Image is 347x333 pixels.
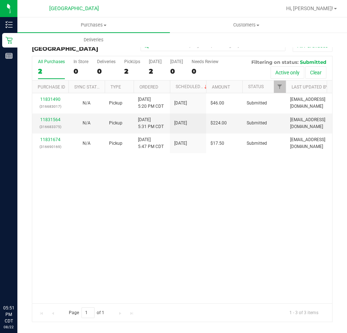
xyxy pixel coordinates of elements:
[176,84,209,89] a: Scheduled
[138,116,164,130] span: [DATE] 5:31 PM CDT
[210,100,224,107] span: $46.00
[40,117,60,122] a: 11831564
[124,59,140,64] div: PickUps
[174,120,187,127] span: [DATE]
[109,140,122,147] span: Pickup
[212,85,230,90] a: Amount
[74,85,102,90] a: Sync Status
[170,67,183,75] div: 0
[83,100,91,107] button: N/A
[40,97,60,102] a: 11831490
[274,81,286,93] a: Filter
[83,141,91,146] span: Not Applicable
[149,59,162,64] div: [DATE]
[192,59,218,64] div: Needs Review
[5,52,13,59] inline-svg: Reports
[83,120,91,126] span: Not Applicable
[74,67,88,75] div: 0
[138,96,164,110] span: [DATE] 5:20 PM CDT
[37,103,64,110] p: (316683017)
[286,5,333,11] span: Hi, [PERSON_NAME]!
[83,140,91,147] button: N/A
[124,67,140,75] div: 2
[247,100,267,107] span: Submitted
[174,100,187,107] span: [DATE]
[149,67,162,75] div: 2
[5,21,13,28] inline-svg: Inventory
[170,59,183,64] div: [DATE]
[17,22,170,28] span: Purchases
[170,22,322,28] span: Customers
[83,120,91,127] button: N/A
[247,120,267,127] span: Submitted
[300,59,326,65] span: Submitted
[81,307,95,318] input: 1
[192,67,218,75] div: 0
[97,59,116,64] div: Deliveries
[17,17,170,33] a: Purchases
[38,67,65,75] div: 2
[109,100,122,107] span: Pickup
[37,123,64,130] p: (316683375)
[3,305,14,324] p: 05:51 PM CDT
[305,66,326,79] button: Clear
[284,307,324,318] span: 1 - 3 of 3 items
[38,59,65,64] div: All Purchases
[49,5,99,12] span: [GEOGRAPHIC_DATA]
[74,59,88,64] div: In Store
[38,85,65,90] a: Purchase ID
[17,32,170,48] a: Deliveries
[3,324,14,330] p: 08/22
[40,137,60,142] a: 11831674
[251,59,298,65] span: Filtering on status:
[110,85,121,90] a: Type
[210,140,224,147] span: $17.50
[97,67,116,75] div: 0
[37,143,64,150] p: (316690169)
[247,140,267,147] span: Submitted
[170,17,322,33] a: Customers
[271,66,304,79] button: Active only
[174,140,187,147] span: [DATE]
[32,45,98,52] span: [GEOGRAPHIC_DATA]
[32,39,132,52] h3: Purchase Fulfillment:
[63,307,110,318] span: Page of 1
[210,120,227,127] span: $224.00
[138,136,164,150] span: [DATE] 5:47 PM CDT
[7,275,29,297] iframe: Resource center
[139,85,158,90] a: Ordered
[5,37,13,44] inline-svg: Retail
[74,37,113,43] span: Deliveries
[109,120,122,127] span: Pickup
[292,85,328,90] a: Last Updated By
[248,84,264,89] a: Status
[83,100,91,106] span: Not Applicable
